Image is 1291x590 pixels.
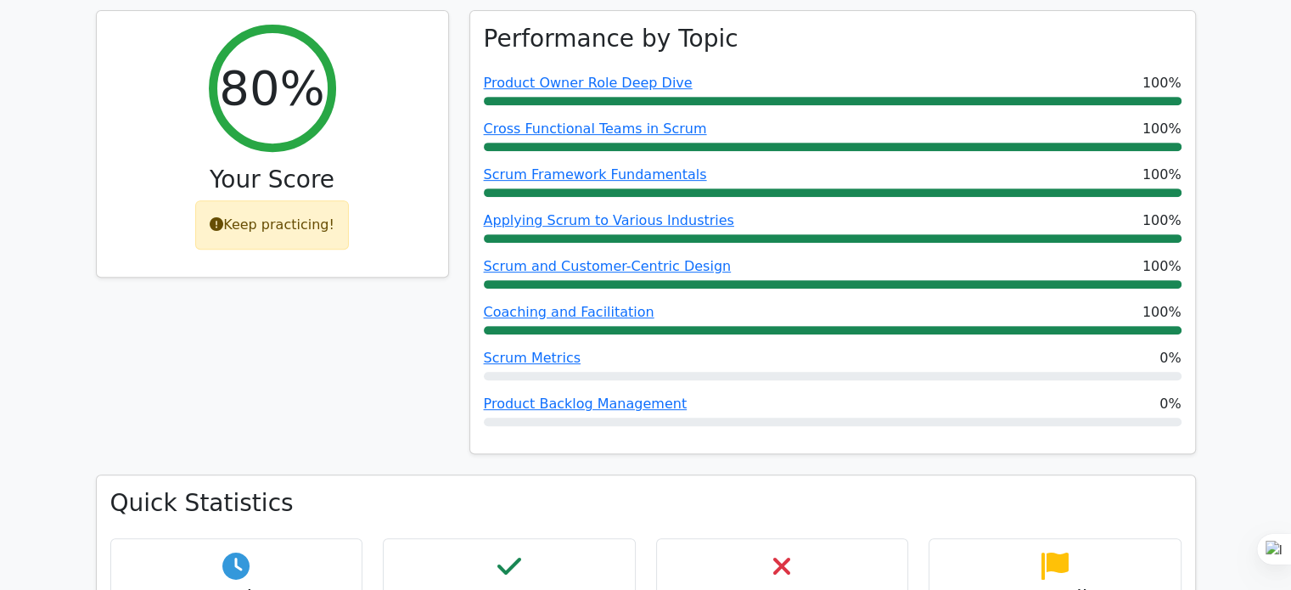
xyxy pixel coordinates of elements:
span: 100% [1142,73,1182,93]
span: 0% [1159,394,1181,414]
a: Product Owner Role Deep Dive [484,75,693,91]
a: Scrum Metrics [484,350,581,366]
h3: Quick Statistics [110,489,1182,518]
span: 100% [1142,211,1182,231]
a: Applying Scrum to Various Industries [484,212,734,228]
h2: 80% [219,59,324,116]
a: Scrum Framework Fundamentals [484,166,707,183]
a: Scrum and Customer-Centric Design [484,258,732,274]
a: Coaching and Facilitation [484,304,654,320]
span: 100% [1142,256,1182,277]
h3: Performance by Topic [484,25,738,53]
span: 100% [1142,119,1182,139]
div: Keep practicing! [195,200,349,250]
a: Product Backlog Management [484,396,688,412]
a: Cross Functional Teams in Scrum [484,121,707,137]
span: 0% [1159,348,1181,368]
h3: Your Score [110,166,435,194]
span: 100% [1142,165,1182,185]
span: 100% [1142,302,1182,323]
